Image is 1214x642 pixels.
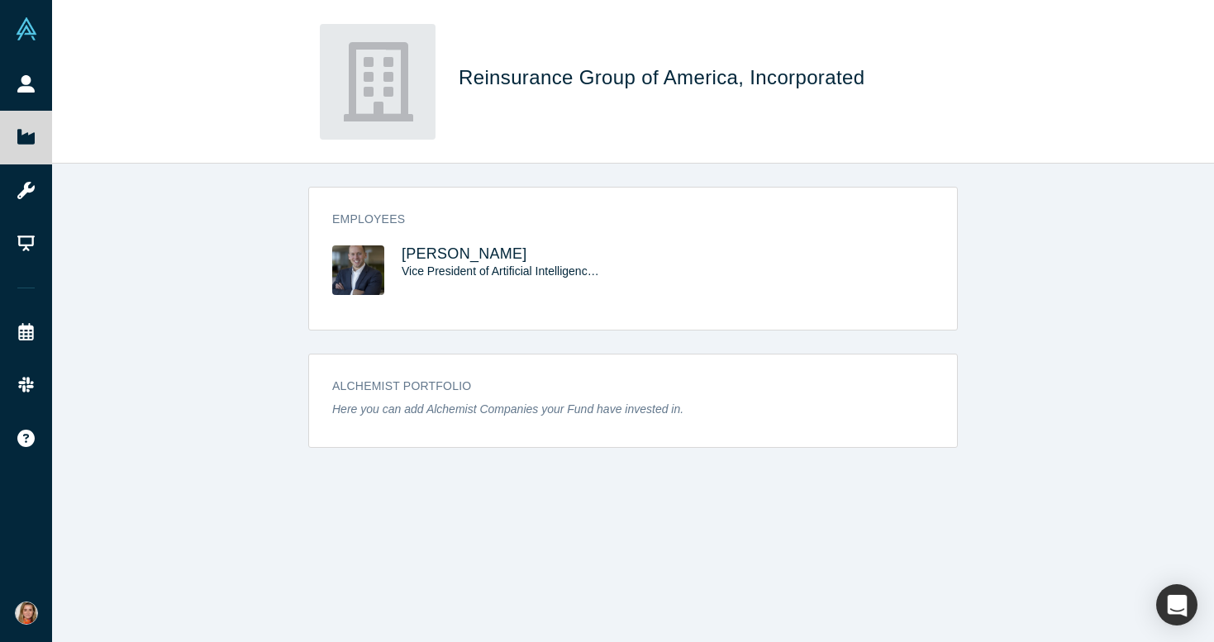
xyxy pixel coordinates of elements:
[332,401,934,418] p: Here you can add Alchemist Companies your Fund have invested in.
[332,211,911,228] h3: Employees
[402,245,527,262] a: [PERSON_NAME]
[15,602,38,625] img: Gulin Yilmaz's Account
[332,378,911,395] h3: Alchemist Portfolio
[459,66,870,88] span: Reinsurance Group of America, Incorporated
[332,245,384,295] img: Andrew Goebel's Profile Image
[15,17,38,40] img: Alchemist Vault Logo
[402,264,707,278] span: Vice President of Artificial Intelligence & Emerging Analytics
[320,24,436,140] img: Reinsurance Group of America, Incorporated's Logo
